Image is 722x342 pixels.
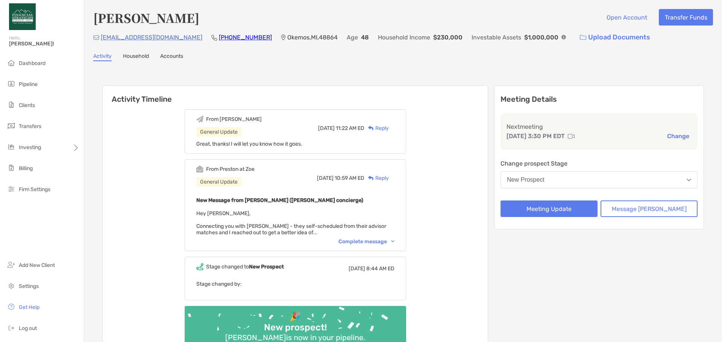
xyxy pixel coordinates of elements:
[206,116,262,122] div: From [PERSON_NAME]
[103,86,488,104] h6: Activity Timeline
[93,9,199,26] h4: [PERSON_NAME]
[19,60,46,66] span: Dashboard
[19,81,38,87] span: Pipeline
[318,125,335,131] span: [DATE]
[7,260,16,269] img: add_new_client icon
[249,264,284,270] b: New Prospect
[222,333,368,342] div: [PERSON_NAME] is now in your pipeline.
[185,306,406,341] img: Confetti
[336,125,364,131] span: 11:22 AM ED
[507,176,545,183] div: New Prospect
[123,53,149,61] a: Household
[501,159,698,168] p: Change prospect Stage
[433,33,463,42] p: $230,000
[338,238,394,245] div: Complete message
[364,124,389,132] div: Reply
[7,79,16,88] img: pipeline icon
[7,142,16,151] img: investing icon
[7,184,16,193] img: firm-settings icon
[9,41,79,47] span: [PERSON_NAME]!
[335,175,364,181] span: 10:59 AM ED
[568,133,575,139] img: communication type
[472,33,521,42] p: Investable Assets
[196,263,203,270] img: Event icon
[196,116,203,123] img: Event icon
[501,171,698,188] button: New Prospect
[211,35,217,41] img: Phone Icon
[665,132,692,140] button: Change
[524,33,558,42] p: $1,000,000
[7,58,16,67] img: dashboard icon
[601,9,653,26] button: Open Account
[561,35,566,39] img: Info Icon
[507,131,565,141] p: [DATE] 3:30 PM EDT
[378,33,430,42] p: Household Income
[206,166,255,172] div: From Preston at Zoe
[19,144,41,151] span: Investing
[19,123,41,130] span: Transfers
[501,95,698,104] p: Meeting Details
[19,186,50,193] span: Firm Settings
[364,174,389,182] div: Reply
[19,165,33,172] span: Billing
[391,240,394,243] img: Chevron icon
[601,200,698,217] button: Message [PERSON_NAME]
[7,121,16,130] img: transfers icon
[368,126,374,131] img: Reply icon
[7,302,16,311] img: get-help icon
[575,29,655,45] a: Upload Documents
[206,264,284,270] div: Stage changed to
[19,325,37,331] span: Log out
[287,33,338,42] p: Okemos , MI , 48864
[659,9,713,26] button: Transfer Funds
[196,210,386,236] span: Hey [PERSON_NAME], Connecting you with [PERSON_NAME] - they self-scheduled from their advisor mat...
[7,323,16,332] img: logout icon
[349,265,365,272] span: [DATE]
[93,35,99,40] img: Email Icon
[347,33,358,42] p: Age
[101,33,202,42] p: [EMAIL_ADDRESS][DOMAIN_NAME]
[196,177,241,187] div: General Update
[196,127,241,137] div: General Update
[7,163,16,172] img: billing icon
[501,200,598,217] button: Meeting Update
[19,262,55,268] span: Add New Client
[366,265,394,272] span: 8:44 AM ED
[196,141,302,147] span: Great, thanks! I will let you know how it goes.
[9,3,36,30] img: Zoe Logo
[361,33,369,42] p: 48
[196,279,394,289] p: Stage changed by:
[196,166,203,173] img: Event icon
[261,322,330,333] div: New prospect!
[287,311,304,322] div: 🎉
[19,283,39,289] span: Settings
[219,34,272,41] a: [PHONE_NUMBER]
[281,35,286,41] img: Location Icon
[7,281,16,290] img: settings icon
[687,179,691,181] img: Open dropdown arrow
[196,197,363,203] b: New Message from [PERSON_NAME] ([PERSON_NAME] concierge)
[19,304,39,310] span: Get Help
[507,122,692,131] p: Next meeting
[19,102,35,108] span: Clients
[7,100,16,109] img: clients icon
[93,53,112,61] a: Activity
[317,175,334,181] span: [DATE]
[368,176,374,181] img: Reply icon
[160,53,183,61] a: Accounts
[580,35,586,40] img: button icon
